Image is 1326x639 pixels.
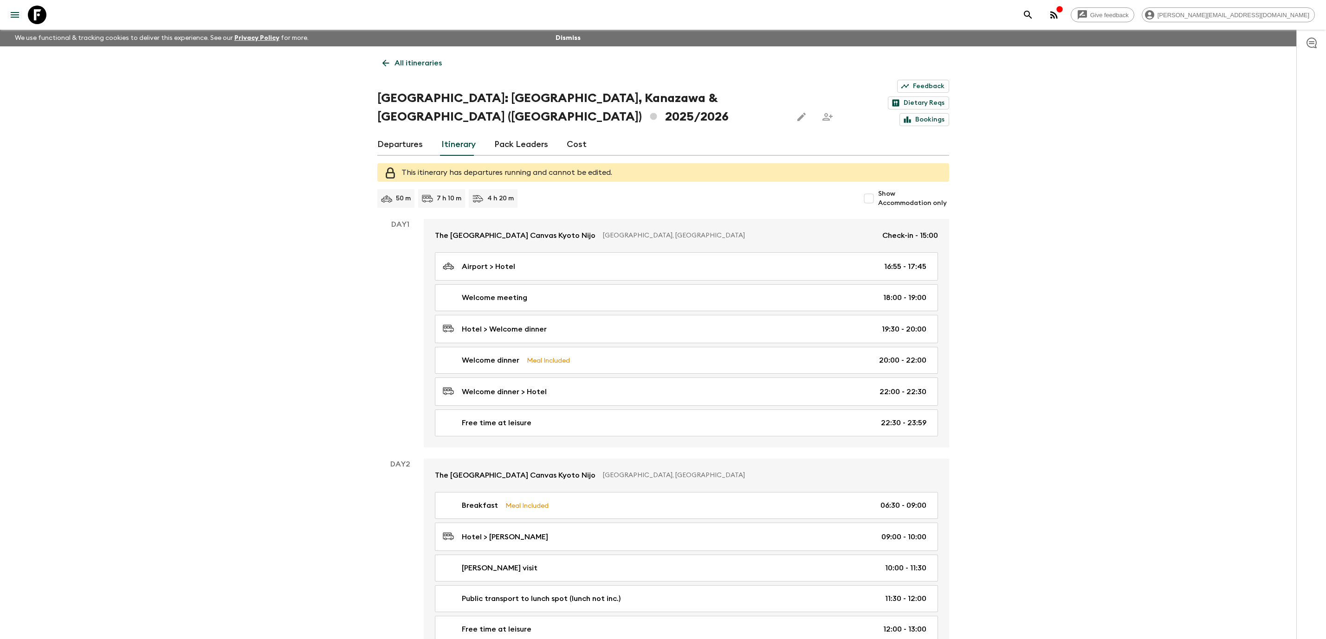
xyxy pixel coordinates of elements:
p: [PERSON_NAME] visit [462,562,537,574]
a: Welcome dinnerMeal Included20:00 - 22:00 [435,347,938,374]
a: Airport > Hotel16:55 - 17:45 [435,252,938,281]
p: Free time at leisure [462,624,531,635]
p: The [GEOGRAPHIC_DATA] Canvas Kyoto Nijo [435,470,595,481]
button: search adventures [1019,6,1037,24]
a: Hotel > Welcome dinner19:30 - 20:00 [435,315,938,343]
span: This itinerary has departures running and cannot be edited. [401,169,612,176]
a: All itineraries [377,54,447,72]
p: Welcome meeting [462,292,527,303]
a: Privacy Policy [234,35,279,41]
p: Hotel > Welcome dinner [462,324,547,335]
p: Welcome dinner > Hotel [462,386,547,397]
span: Give feedback [1085,12,1134,19]
p: 19:30 - 20:00 [882,324,926,335]
button: Edit this itinerary [792,108,811,126]
p: 22:00 - 22:30 [880,386,926,397]
p: Breakfast [462,500,498,511]
a: The [GEOGRAPHIC_DATA] Canvas Kyoto Nijo[GEOGRAPHIC_DATA], [GEOGRAPHIC_DATA] [424,459,949,492]
p: Free time at leisure [462,417,531,428]
p: Meal Included [505,500,549,511]
p: 12:00 - 13:00 [883,624,926,635]
p: 11:30 - 12:00 [885,593,926,604]
p: Airport > Hotel [462,261,515,272]
span: Show Accommodation only [878,189,949,208]
button: menu [6,6,24,24]
a: Hotel > [PERSON_NAME]09:00 - 10:00 [435,523,938,551]
a: Departures [377,134,423,156]
p: Check-in - 15:00 [882,230,938,241]
p: All itineraries [395,58,442,69]
p: Meal Included [527,355,570,365]
p: 06:30 - 09:00 [880,500,926,511]
span: [PERSON_NAME][EMAIL_ADDRESS][DOMAIN_NAME] [1152,12,1314,19]
a: Give feedback [1071,7,1134,22]
p: 7 h 10 m [437,194,461,203]
a: Itinerary [441,134,476,156]
a: Bookings [899,113,949,126]
p: 50 m [396,194,411,203]
h1: [GEOGRAPHIC_DATA]: [GEOGRAPHIC_DATA], Kanazawa & [GEOGRAPHIC_DATA] ([GEOGRAPHIC_DATA]) 2025/2026 [377,89,785,126]
a: Dietary Reqs [888,96,949,109]
p: Public transport to lunch spot (lunch not inc.) [462,593,621,604]
a: Free time at leisure22:30 - 23:59 [435,409,938,436]
a: The [GEOGRAPHIC_DATA] Canvas Kyoto Nijo[GEOGRAPHIC_DATA], [GEOGRAPHIC_DATA]Check-in - 15:00 [424,219,949,252]
p: The [GEOGRAPHIC_DATA] Canvas Kyoto Nijo [435,230,595,241]
p: 20:00 - 22:00 [879,355,926,366]
a: [PERSON_NAME] visit10:00 - 11:30 [435,555,938,581]
a: Welcome meeting18:00 - 19:00 [435,284,938,311]
a: Public transport to lunch spot (lunch not inc.)11:30 - 12:00 [435,585,938,612]
p: 16:55 - 17:45 [884,261,926,272]
span: Share this itinerary [818,108,837,126]
p: 4 h 20 m [487,194,514,203]
p: Day 1 [377,219,424,230]
p: Hotel > [PERSON_NAME] [462,531,548,543]
a: Feedback [897,80,949,93]
p: 22:30 - 23:59 [881,417,926,428]
div: [PERSON_NAME][EMAIL_ADDRESS][DOMAIN_NAME] [1142,7,1315,22]
p: 10:00 - 11:30 [885,562,926,574]
p: 18:00 - 19:00 [883,292,926,303]
a: Pack Leaders [494,134,548,156]
a: Cost [567,134,587,156]
p: Day 2 [377,459,424,470]
p: 09:00 - 10:00 [881,531,926,543]
p: We use functional & tracking cookies to deliver this experience. See our for more. [11,30,312,46]
p: [GEOGRAPHIC_DATA], [GEOGRAPHIC_DATA] [603,471,931,480]
p: Welcome dinner [462,355,519,366]
p: [GEOGRAPHIC_DATA], [GEOGRAPHIC_DATA] [603,231,875,240]
a: BreakfastMeal Included06:30 - 09:00 [435,492,938,519]
button: Dismiss [553,32,583,45]
a: Welcome dinner > Hotel22:00 - 22:30 [435,377,938,406]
